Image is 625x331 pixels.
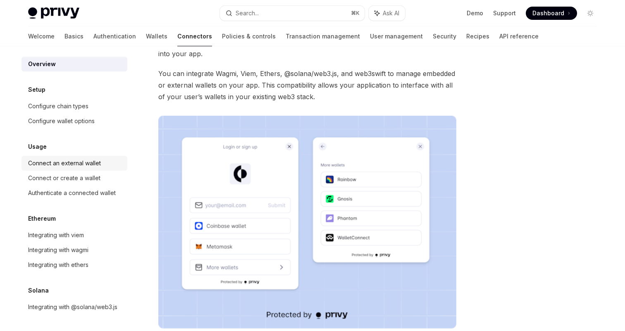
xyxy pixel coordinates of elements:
[28,286,49,295] h5: Solana
[467,9,483,17] a: Demo
[177,26,212,46] a: Connectors
[28,173,100,183] div: Connect or create a wallet
[493,9,516,17] a: Support
[222,26,276,46] a: Policies & controls
[28,116,95,126] div: Configure wallet options
[220,6,365,21] button: Search...⌘K
[28,26,55,46] a: Welcome
[286,26,360,46] a: Transaction management
[28,59,56,69] div: Overview
[236,8,259,18] div: Search...
[21,99,127,114] a: Configure chain types
[21,300,127,314] a: Integrating with @solana/web3.js
[28,85,45,95] h5: Setup
[21,57,127,71] a: Overview
[466,26,489,46] a: Recipes
[146,26,167,46] a: Wallets
[499,26,539,46] a: API reference
[21,156,127,171] a: Connect an external wallet
[21,243,127,257] a: Integrating with wagmi
[158,116,456,329] img: Connectors3
[93,26,136,46] a: Authentication
[532,9,564,17] span: Dashboard
[370,26,423,46] a: User management
[433,26,456,46] a: Security
[28,230,84,240] div: Integrating with viem
[28,302,117,312] div: Integrating with @solana/web3.js
[21,114,127,129] a: Configure wallet options
[28,101,88,111] div: Configure chain types
[21,228,127,243] a: Integrating with viem
[21,257,127,272] a: Integrating with ethers
[351,10,360,17] span: ⌘ K
[21,171,127,186] a: Connect or create a wallet
[369,6,405,21] button: Ask AI
[64,26,83,46] a: Basics
[28,142,47,152] h5: Usage
[526,7,577,20] a: Dashboard
[28,214,56,224] h5: Ethereum
[383,9,399,17] span: Ask AI
[21,186,127,200] a: Authenticate a connected wallet
[28,245,88,255] div: Integrating with wagmi
[28,188,116,198] div: Authenticate a connected wallet
[28,7,79,19] img: light logo
[584,7,597,20] button: Toggle dark mode
[158,68,456,102] span: You can integrate Wagmi, Viem, Ethers, @solana/web3.js, and web3swift to manage embedded or exter...
[28,158,101,168] div: Connect an external wallet
[28,260,88,270] div: Integrating with ethers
